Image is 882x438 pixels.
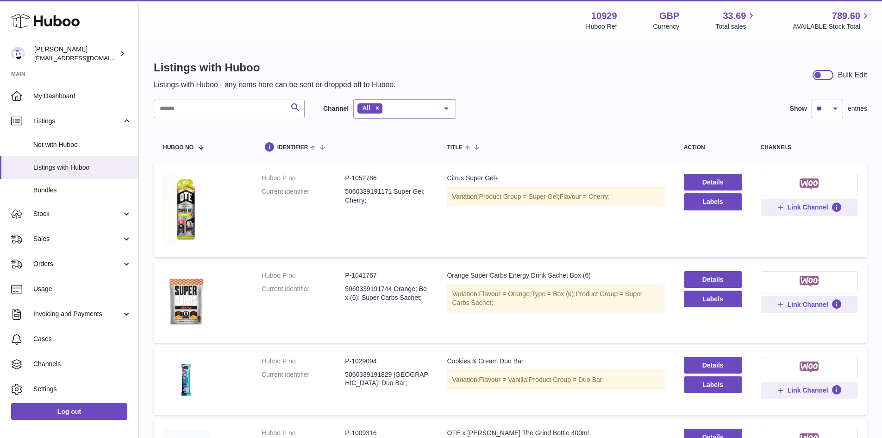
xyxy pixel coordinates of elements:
[163,145,194,151] span: Huboo no
[532,290,575,298] span: Type = Box (6);
[788,203,828,211] span: Link Channel
[447,285,665,312] div: Variation:
[529,376,604,383] span: Product Group = Duo Bar;
[684,145,742,151] div: action
[479,376,529,383] span: Flavour = Vanilla;
[33,92,131,101] span: My Dashboard
[684,291,742,307] button: Labels
[33,186,131,195] span: Bundles
[262,357,345,366] dt: Huboo P no
[684,174,742,190] a: Details
[33,260,122,268] span: Orders
[761,199,858,216] button: Link Channel
[452,290,642,306] span: Product Group = Super Carbs Sachet;
[715,10,757,31] a: 33.69 Total sales
[800,362,819,373] img: woocommerce-small.png
[447,145,462,151] span: title
[345,285,428,302] dd: 5060339191744 Orange; Box (6); Super Carbs Sachet;
[684,357,742,374] a: Details
[154,80,396,90] p: Listings with Huboo - any items here can be sent or dropped off to Huboo.
[345,429,428,438] dd: P-1009316
[447,370,665,389] div: Variation:
[33,335,131,343] span: Cases
[447,357,665,366] div: Cookies & Cream Duo Bar
[788,386,828,394] span: Link Channel
[560,193,610,200] span: Flavour = Cherry;
[653,22,680,31] div: Currency
[761,382,858,399] button: Link Channel
[659,10,679,22] strong: GBP
[345,357,428,366] dd: P-1029094
[838,70,867,80] div: Bulk Edit
[447,174,665,183] div: Citrus Super Gel+
[33,385,131,394] span: Settings
[345,271,428,280] dd: P-1041767
[163,174,209,246] img: Citrus Super Gel+
[163,357,209,403] img: Cookies & Cream Duo Bar
[33,117,122,126] span: Listings
[684,271,742,288] a: Details
[262,187,345,205] dt: Current identifier
[362,104,370,112] span: All
[262,271,345,280] dt: Huboo P no
[34,45,118,63] div: [PERSON_NAME]
[586,22,617,31] div: Huboo Ref
[848,104,867,113] span: entries
[262,285,345,302] dt: Current identifier
[262,174,345,183] dt: Huboo P no
[479,193,560,200] span: Product Group = Super Gel;
[788,300,828,309] span: Link Channel
[715,22,757,31] span: Total sales
[447,429,665,438] div: OTE x [PERSON_NAME] The Grind Bottle 400ml
[33,163,131,172] span: Listings with Huboo
[277,145,308,151] span: identifier
[790,104,807,113] label: Show
[447,271,665,280] div: Orange Super Carbs Energy Drink Sachet Box (6)
[33,360,131,368] span: Channels
[832,10,860,22] span: 789.60
[33,310,122,318] span: Invoicing and Payments
[345,370,428,388] dd: 5060339191829 [GEOGRAPHIC_DATA]; Duo Bar;
[800,178,819,190] img: woocommerce-small.png
[33,235,122,243] span: Sales
[33,285,131,293] span: Usage
[11,403,127,420] a: Log out
[793,10,871,31] a: 789.60 AVAILABLE Stock Total
[800,276,819,287] img: woocommerce-small.png
[761,145,858,151] div: channels
[447,187,665,206] div: Variation:
[345,187,428,205] dd: 5060339191171 Super Gel; Cherry;
[479,290,532,298] span: Flavour = Orange;
[684,376,742,393] button: Labels
[262,429,345,438] dt: Huboo P no
[163,271,209,331] img: Orange Super Carbs Energy Drink Sachet Box (6)
[684,193,742,210] button: Labels
[591,10,617,22] strong: 10929
[11,47,25,61] img: internalAdmin-10929@internal.huboo.com
[33,140,131,149] span: Not with Huboo
[33,209,122,218] span: Stock
[723,10,746,22] span: 33.69
[761,296,858,313] button: Link Channel
[345,174,428,183] dd: P-1052786
[154,60,396,75] h1: Listings with Huboo
[34,54,136,62] span: [EMAIL_ADDRESS][DOMAIN_NAME]
[323,104,349,113] label: Channel
[793,22,871,31] span: AVAILABLE Stock Total
[262,370,345,388] dt: Current identifier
